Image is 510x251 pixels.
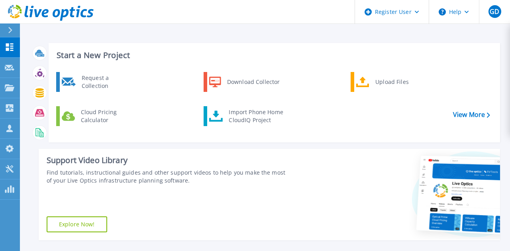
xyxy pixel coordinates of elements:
[57,51,490,60] h3: Start a New Project
[56,72,138,92] a: Request a Collection
[371,74,430,90] div: Upload Files
[204,72,285,92] a: Download Collector
[223,74,283,90] div: Download Collector
[351,72,432,92] a: Upload Files
[47,169,286,185] div: Find tutorials, instructional guides and other support videos to help you make the most of your L...
[490,8,499,15] span: GD
[56,106,138,126] a: Cloud Pricing Calculator
[77,108,136,124] div: Cloud Pricing Calculator
[78,74,136,90] div: Request a Collection
[225,108,287,124] div: Import Phone Home CloudIQ Project
[453,111,490,119] a: View More
[47,155,286,165] div: Support Video Library
[47,216,107,232] a: Explore Now!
